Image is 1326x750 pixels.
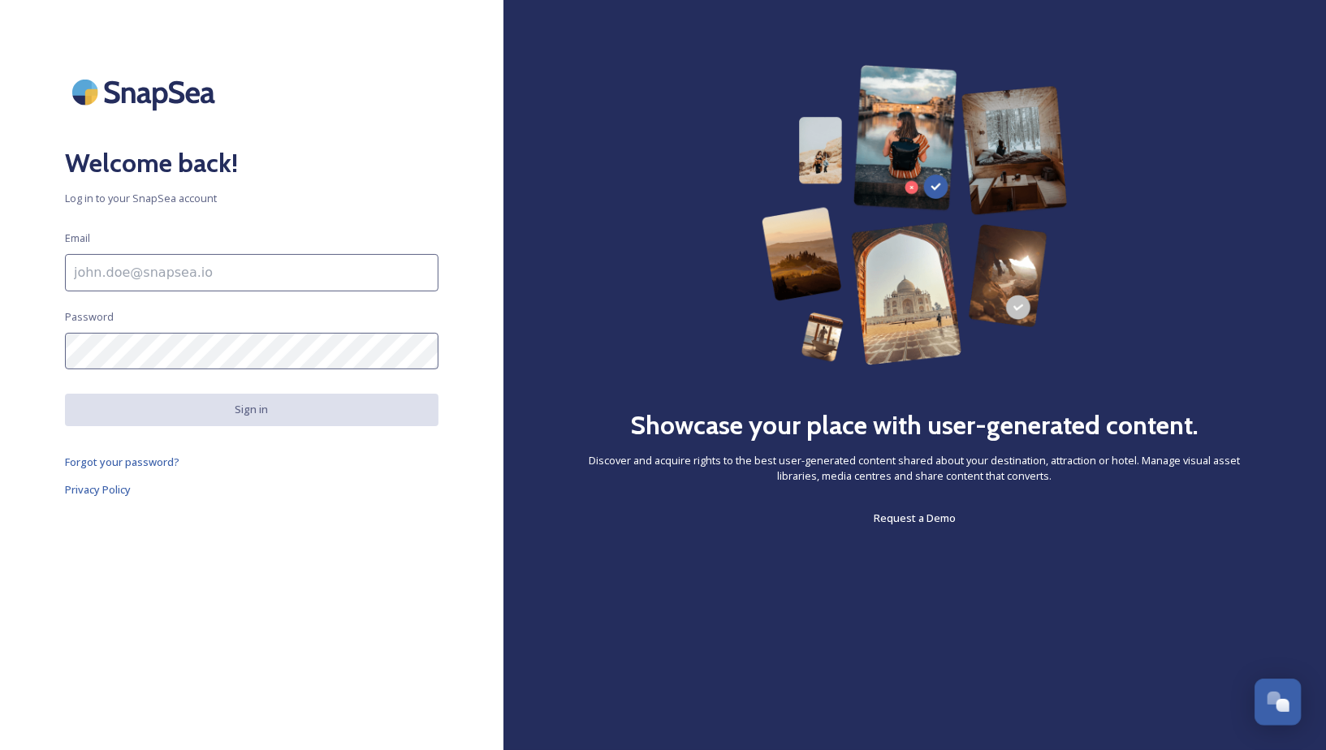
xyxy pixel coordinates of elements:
[568,453,1261,484] span: Discover and acquire rights to the best user-generated content shared about your destination, att...
[65,482,131,497] span: Privacy Policy
[762,65,1068,365] img: 63b42ca75bacad526042e722_Group%20154-p-800.png
[631,406,1199,445] h2: Showcase your place with user-generated content.
[874,511,956,525] span: Request a Demo
[65,144,438,183] h2: Welcome back!
[65,191,438,206] span: Log in to your SnapSea account
[65,455,179,469] span: Forgot your password?
[874,508,956,528] a: Request a Demo
[65,452,438,472] a: Forgot your password?
[65,231,90,246] span: Email
[65,394,438,425] button: Sign in
[65,480,438,499] a: Privacy Policy
[65,254,438,291] input: john.doe@snapsea.io
[1255,679,1302,726] button: Open Chat
[65,309,114,325] span: Password
[65,65,227,119] img: SnapSea Logo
